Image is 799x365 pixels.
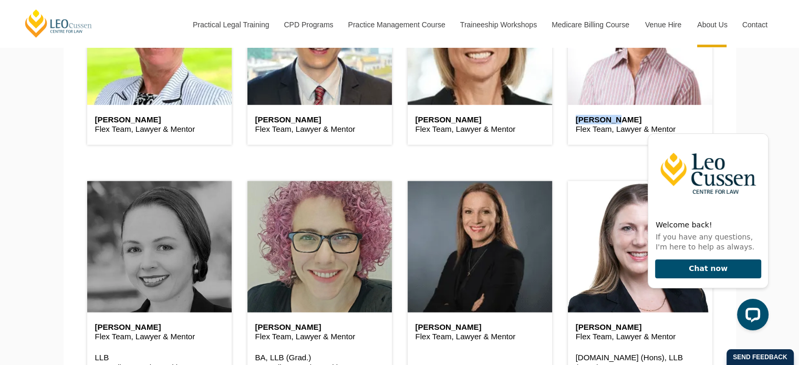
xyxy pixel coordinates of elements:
[95,331,224,342] p: Flex Team, Lawyer & Mentor
[734,2,775,47] a: Contact
[576,124,704,134] p: Flex Team, Lawyer & Mentor
[544,2,637,47] a: Medicare Billing Course
[416,124,544,134] p: Flex Team, Lawyer & Mentor
[416,116,544,124] h6: [PERSON_NAME]
[576,116,704,124] h6: [PERSON_NAME]
[689,2,734,47] a: About Us
[576,323,704,332] h6: [PERSON_NAME]
[24,8,94,38] a: [PERSON_NAME] Centre for Law
[255,331,384,342] p: Flex Team, Lawyer & Mentor
[95,116,224,124] h6: [PERSON_NAME]
[255,124,384,134] p: Flex Team, Lawyer & Mentor
[452,2,544,47] a: Traineeship Workshops
[255,116,384,124] h6: [PERSON_NAME]
[276,2,340,47] a: CPD Programs
[416,323,544,332] h6: [PERSON_NAME]
[637,2,689,47] a: Venue Hire
[416,331,544,342] p: Flex Team, Lawyer & Mentor
[340,2,452,47] a: Practice Management Course
[95,124,224,134] p: Flex Team, Lawyer & Mentor
[576,331,704,342] p: Flex Team, Lawyer & Mentor
[255,323,384,332] h6: [PERSON_NAME]
[639,114,773,339] iframe: LiveChat chat widget
[95,323,224,332] h6: [PERSON_NAME]
[185,2,276,47] a: Practical Legal Training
